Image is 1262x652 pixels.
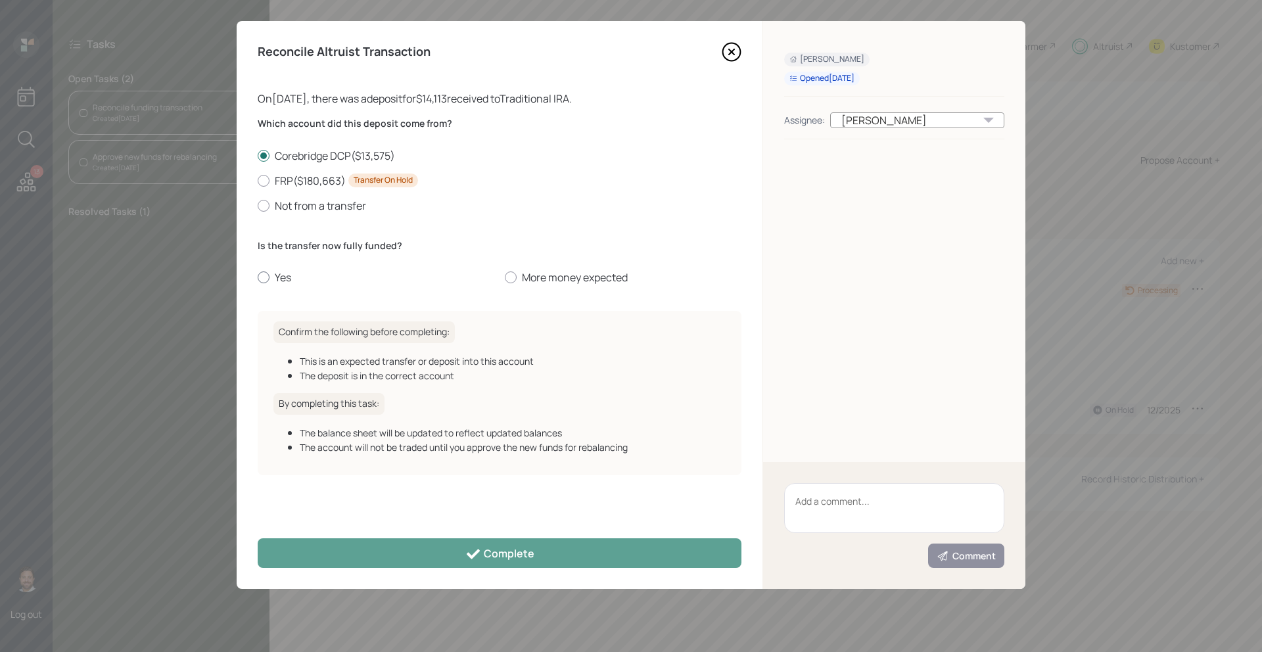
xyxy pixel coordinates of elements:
[258,149,741,163] label: Corebridge DCP ( $13,575 )
[300,426,726,440] div: The balance sheet will be updated to reflect updated balances
[354,175,413,186] div: Transfer On Hold
[300,440,726,454] div: The account will not be traded until you approve the new funds for rebalancing
[789,73,854,84] div: Opened [DATE]
[928,544,1004,568] button: Comment
[830,112,1004,128] div: [PERSON_NAME]
[465,546,534,562] div: Complete
[273,321,455,343] h6: Confirm the following before completing:
[258,239,741,252] label: Is the transfer now fully funded?
[784,113,825,127] div: Assignee:
[789,54,864,65] div: [PERSON_NAME]
[505,270,741,285] label: More money expected
[273,393,385,415] h6: By completing this task:
[258,270,494,285] label: Yes
[258,45,431,59] h4: Reconcile Altruist Transaction
[258,174,741,188] label: FRP ( $180,663 )
[258,198,741,213] label: Not from a transfer
[258,117,741,130] label: Which account did this deposit come from?
[258,538,741,568] button: Complete
[300,354,726,368] div: This is an expected transfer or deposit into this account
[258,91,741,106] div: On [DATE] , there was a deposit for $14,113 received to Traditional IRA .
[937,549,996,563] div: Comment
[300,369,726,383] div: The deposit is in the correct account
